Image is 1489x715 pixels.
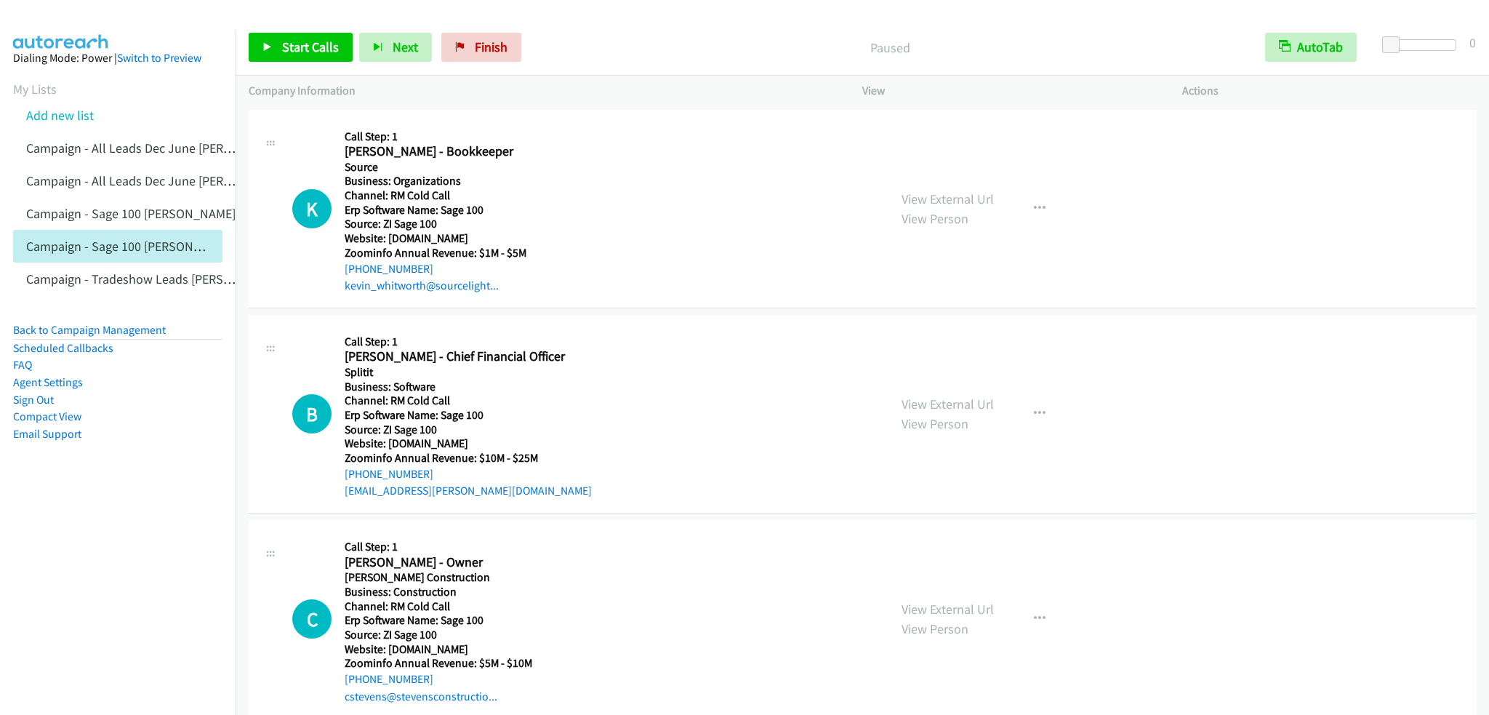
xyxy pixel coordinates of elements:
a: FAQ [13,358,32,372]
a: View External Url [902,191,994,207]
p: Paused [541,38,1239,57]
span: Finish [475,39,507,55]
a: [PHONE_NUMBER] [345,262,433,276]
h5: Website: [DOMAIN_NAME] [345,436,592,451]
a: [PHONE_NUMBER] [345,467,433,481]
h5: [PERSON_NAME] Construction [345,570,590,585]
h5: Call Step: 1 [345,335,592,349]
a: View External Url [902,601,994,618]
div: Delay between calls (in seconds) [1389,39,1456,51]
a: Campaign - All Leads Dec June [PERSON_NAME] Cloned [26,172,332,189]
h5: Call Step: 1 [345,129,590,144]
div: Dialing Mode: Power | [13,49,222,67]
a: View External Url [902,396,994,412]
a: kevin_whitworth@sourcelight... [345,279,499,292]
div: 0 [1469,33,1476,52]
a: Add new list [26,107,94,124]
h5: Zoominfo Annual Revenue: $5M - $10M [345,656,590,671]
p: Company Information [249,82,836,100]
span: Start Calls [282,39,339,55]
button: Next [359,33,432,62]
h5: Splitit [345,365,592,380]
a: [PHONE_NUMBER] [345,672,433,686]
h5: Source: ZI Sage 100 [345,423,592,437]
h1: C [292,599,332,639]
h5: Business: Construction [345,585,590,599]
h5: Call Step: 1 [345,540,590,554]
h5: Channel: RM Cold Call [345,599,590,614]
a: Finish [441,33,521,62]
h5: Source: ZI Sage 100 [345,628,590,642]
a: My Lists [13,81,57,97]
a: Back to Campaign Management [13,323,166,337]
h5: Zoominfo Annual Revenue: $1M - $5M [345,246,590,260]
a: Switch to Preview [117,51,201,65]
h5: Channel: RM Cold Call [345,188,590,203]
a: Email Support [13,427,81,441]
button: AutoTab [1265,33,1357,62]
h5: Channel: RM Cold Call [345,394,592,408]
a: Start Calls [249,33,353,62]
h5: Business: Software [345,380,592,394]
a: View Person [902,620,968,637]
a: View Person [902,210,968,227]
h5: Erp Software Name: Sage 100 [345,203,590,217]
a: View Person [902,415,968,432]
div: The call is yet to be attempted [292,189,332,228]
h5: Website: [DOMAIN_NAME] [345,642,590,657]
a: Campaign - Sage 100 [PERSON_NAME] Cloned [26,238,278,255]
p: Actions [1182,82,1476,100]
h1: B [292,394,332,434]
a: Agent Settings [13,375,83,389]
a: Campaign - Tradeshow Leads [PERSON_NAME] Cloned [26,271,325,287]
h5: Source [345,160,590,175]
a: Sign Out [13,393,54,407]
h5: Erp Software Name: Sage 100 [345,408,592,423]
h2: [PERSON_NAME] - Bookkeeper [345,143,590,160]
a: Scheduled Callbacks [13,341,113,355]
h5: Source: ZI Sage 100 [345,217,590,231]
a: Compact View [13,410,81,423]
a: cstevens@stevensconstructio... [345,690,497,703]
a: Campaign - Sage 100 [PERSON_NAME] [26,205,236,222]
div: The call is yet to be attempted [292,394,332,434]
h5: Business: Organizations [345,174,590,188]
p: View [862,82,1156,100]
div: The call is yet to be attempted [292,599,332,639]
span: Next [393,39,418,55]
a: Campaign - All Leads Dec June [PERSON_NAME] [26,140,290,156]
a: [EMAIL_ADDRESS][PERSON_NAME][DOMAIN_NAME] [345,484,592,498]
h2: [PERSON_NAME] - Chief Financial Officer [345,348,590,365]
h5: Erp Software Name: Sage 100 [345,613,590,628]
h5: Website: [DOMAIN_NAME] [345,231,590,246]
h1: K [292,189,332,228]
h2: [PERSON_NAME] - Owner [345,554,590,571]
h5: Zoominfo Annual Revenue: $10M - $25M [345,451,592,466]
